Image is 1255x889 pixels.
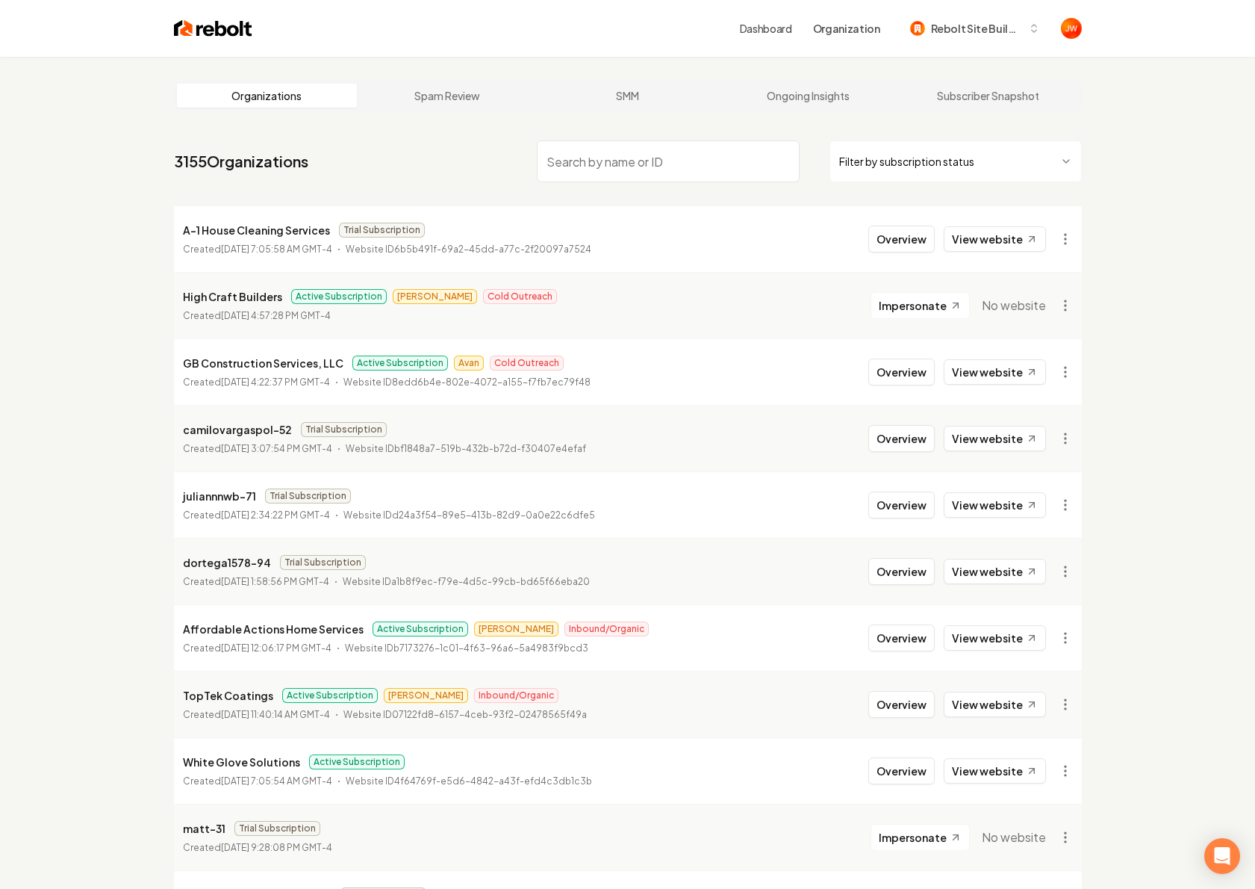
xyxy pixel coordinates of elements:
[868,226,935,253] button: Overview
[804,15,889,42] button: Organization
[944,692,1046,717] a: View website
[910,21,925,36] img: Rebolt Site Builder
[871,824,970,851] button: Impersonate
[183,421,292,439] p: camilovargaspol-52
[221,842,332,853] time: [DATE] 9:28:08 PM GMT-4
[868,492,935,518] button: Overview
[944,226,1046,252] a: View website
[879,830,947,845] span: Impersonate
[868,758,935,784] button: Overview
[346,774,592,789] p: Website ID 4f64769f-e5d6-4842-a43f-efd4c3db1c3b
[868,625,935,651] button: Overview
[384,688,468,703] span: [PERSON_NAME]
[183,620,364,638] p: Affordable Actions Home Services
[301,422,387,437] span: Trial Subscription
[183,487,256,505] p: juliannnwb-71
[944,625,1046,651] a: View website
[345,641,588,656] p: Website ID b7173276-1c01-4f63-96a6-5a4983f9bcd3
[868,359,935,385] button: Overview
[343,375,591,390] p: Website ID 8edd6b4e-802e-4072-a155-f7fb7ec79f48
[221,509,330,521] time: [DATE] 2:34:22 PM GMT-4
[740,21,792,36] a: Dashboard
[343,508,595,523] p: Website ID d24a3f54-89e5-413b-82d9-0a0e22c6dfe5
[346,442,586,456] p: Website ID bf1848a7-519b-432b-b72d-f30407e4efaf
[221,775,332,787] time: [DATE] 7:05:54 AM GMT-4
[474,622,558,636] span: [PERSON_NAME]
[280,555,366,570] span: Trial Subscription
[309,755,405,769] span: Active Subscription
[183,242,332,257] p: Created
[944,758,1046,784] a: View website
[1061,18,1082,39] img: John Williams
[538,84,718,108] a: SMM
[183,753,300,771] p: White Glove Solutions
[174,18,252,39] img: Rebolt Logo
[1061,18,1082,39] button: Open user button
[393,289,477,304] span: [PERSON_NAME]
[537,140,800,182] input: Search by name or ID
[346,242,591,257] p: Website ID 6b5b491f-69a2-45dd-a77c-2f20097a7524
[868,425,935,452] button: Overview
[944,559,1046,584] a: View website
[871,292,970,319] button: Impersonate
[474,688,558,703] span: Inbound/Organic
[352,356,448,371] span: Active Subscription
[183,442,332,456] p: Created
[221,443,332,454] time: [DATE] 3:07:54 PM GMT-4
[221,244,332,255] time: [DATE] 7:05:58 AM GMT-4
[221,377,330,388] time: [DATE] 4:22:37 PM GMT-4
[183,554,271,571] p: dortega1578-94
[183,309,331,323] p: Created
[177,84,358,108] a: Organizations
[221,576,329,587] time: [DATE] 1:58:56 PM GMT-4
[1204,838,1240,874] div: Open Intercom Messenger
[221,310,331,321] time: [DATE] 4:57:28 PM GMT-4
[183,820,225,837] p: matt-31
[931,21,1022,37] span: Rebolt Site Builder
[282,688,378,703] span: Active Subscription
[343,574,590,589] p: Website ID a1b8f9ec-f79e-4d5c-99cb-bd65f66eba20
[174,151,308,172] a: 3155Organizations
[183,354,343,372] p: GB Construction Services, LLC
[183,375,330,390] p: Created
[868,558,935,585] button: Overview
[898,84,1079,108] a: Subscriber Snapshot
[944,359,1046,385] a: View website
[373,622,468,636] span: Active Subscription
[183,687,273,704] p: TopTek Coatings
[357,84,538,108] a: Spam Review
[944,426,1046,451] a: View website
[183,840,332,855] p: Created
[339,223,425,238] span: Trial Subscription
[343,707,587,722] p: Website ID 07122fd8-6157-4ceb-93f2-02478565f49a
[454,356,484,371] span: Avan
[982,828,1046,846] span: No website
[291,289,387,304] span: Active Subscription
[879,298,947,313] span: Impersonate
[265,489,351,504] span: Trial Subscription
[221,709,330,720] time: [DATE] 11:40:14 AM GMT-4
[483,289,557,304] span: Cold Outreach
[183,221,330,239] p: A-1 House Cleaning Services
[717,84,898,108] a: Ongoing Insights
[221,642,331,654] time: [DATE] 12:06:17 PM GMT-4
[868,691,935,718] button: Overview
[183,508,330,523] p: Created
[944,492,1046,518] a: View website
[183,288,282,306] p: High Craft Builders
[982,297,1046,315] span: No website
[564,622,649,636] span: Inbound/Organic
[183,641,331,656] p: Created
[183,707,330,722] p: Created
[183,774,332,789] p: Created
[183,574,329,589] p: Created
[490,356,564,371] span: Cold Outreach
[234,821,320,836] span: Trial Subscription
